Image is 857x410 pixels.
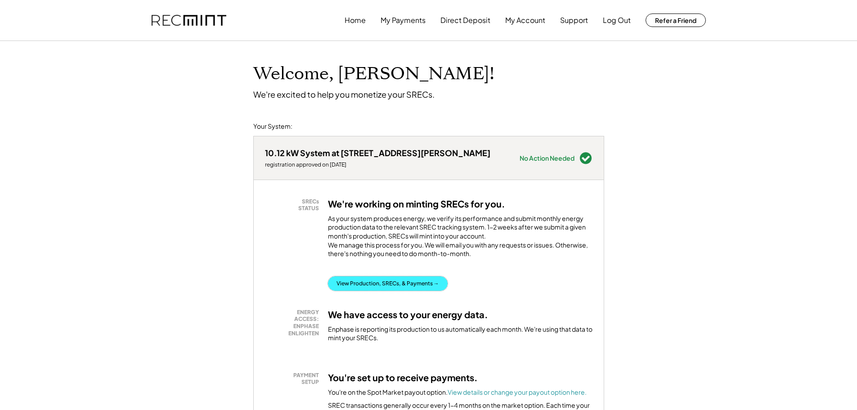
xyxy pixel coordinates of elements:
[269,372,319,386] div: PAYMENT SETUP
[328,388,587,397] div: You're on the Spot Market payout option.
[448,388,587,396] a: View details or change your payout option here.
[152,15,226,26] img: recmint-logotype%403x.png
[328,214,592,263] div: As your system produces energy, we verify its performance and submit monthly energy production da...
[253,63,494,85] h1: Welcome, [PERSON_NAME]!
[328,372,478,383] h3: You're set up to receive payments.
[269,198,319,212] div: SRECs STATUS
[603,11,631,29] button: Log Out
[328,309,488,320] h3: We have access to your energy data.
[381,11,426,29] button: My Payments
[328,276,448,291] button: View Production, SRECs, & Payments →
[646,14,706,27] button: Refer a Friend
[345,11,366,29] button: Home
[520,155,574,161] div: No Action Needed
[265,148,490,158] div: 10.12 kW System at [STREET_ADDRESS][PERSON_NAME]
[269,309,319,337] div: ENERGY ACCESS: ENPHASE ENLIGHTEN
[328,198,505,210] h3: We're working on minting SRECs for you.
[253,122,292,131] div: Your System:
[328,325,592,342] div: Enphase is reporting its production to us automatically each month. We're using that data to mint...
[265,161,490,168] div: registration approved on [DATE]
[253,89,435,99] div: We're excited to help you monetize your SRECs.
[560,11,588,29] button: Support
[505,11,545,29] button: My Account
[440,11,490,29] button: Direct Deposit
